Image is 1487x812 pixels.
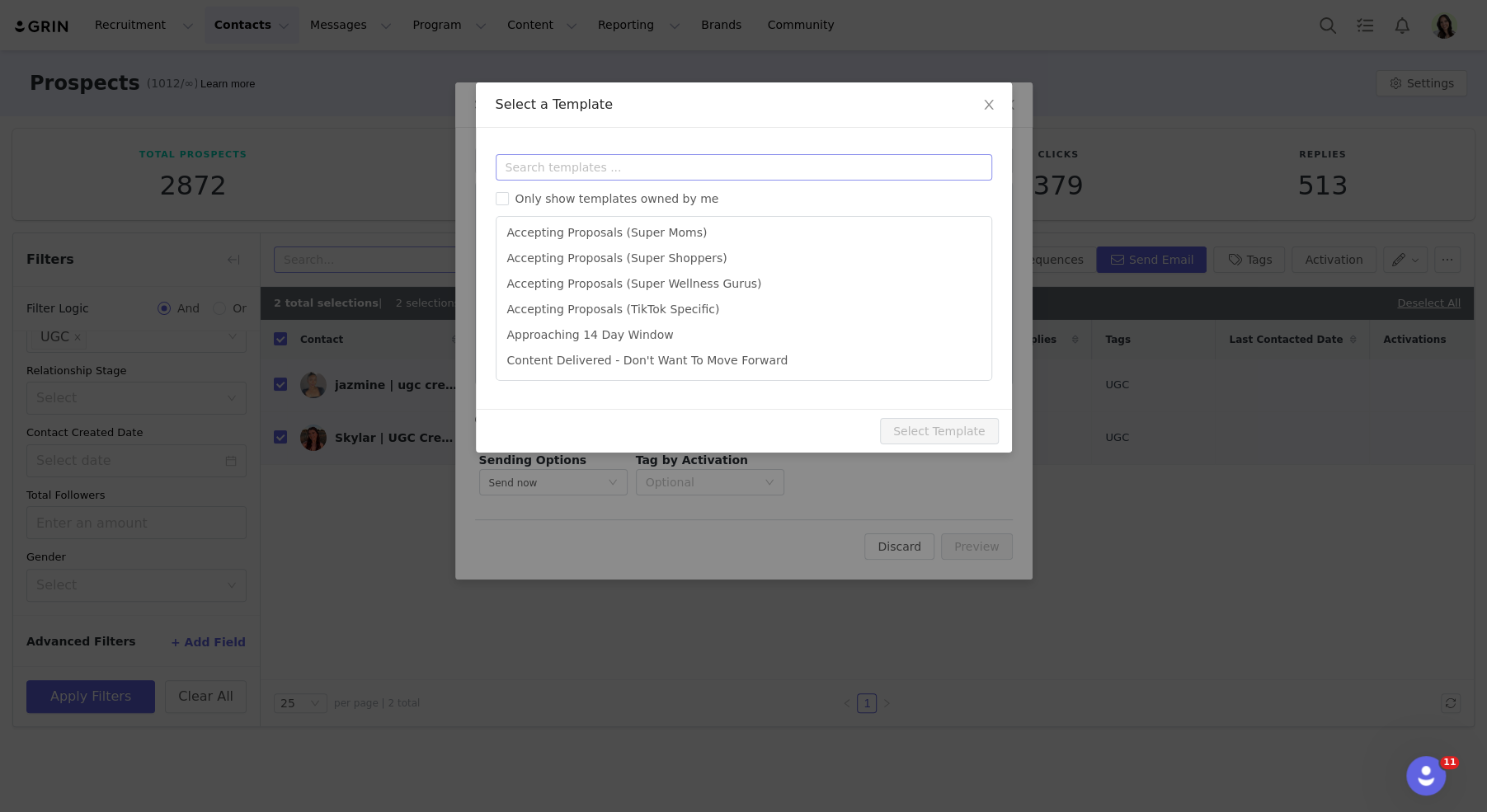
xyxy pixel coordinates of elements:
[503,220,985,246] li: Accepting Proposals (Super Moms)
[503,246,985,271] li: Accepting Proposals (Super Shoppers)
[496,154,992,181] input: Search templates ...
[503,297,985,322] li: Accepting Proposals (TikTok Specific)
[1440,756,1459,769] span: 11
[966,82,1012,129] button: Close
[503,271,985,297] li: Accepting Proposals (Super Wellness Gurus)
[509,192,726,205] span: Only show templates owned by me
[503,322,985,348] li: Approaching 14 Day Window
[503,348,985,373] li: Content Delivered - Don't Want To Move Forward
[1406,756,1446,796] iframe: Intercom live chat
[880,418,999,444] button: Select Template
[503,373,985,399] li: Content Is Past Due
[982,98,995,111] i: icon: close
[13,13,521,31] body: Rich Text Area. Press ALT-0 for help.
[496,96,992,114] div: Select a Template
